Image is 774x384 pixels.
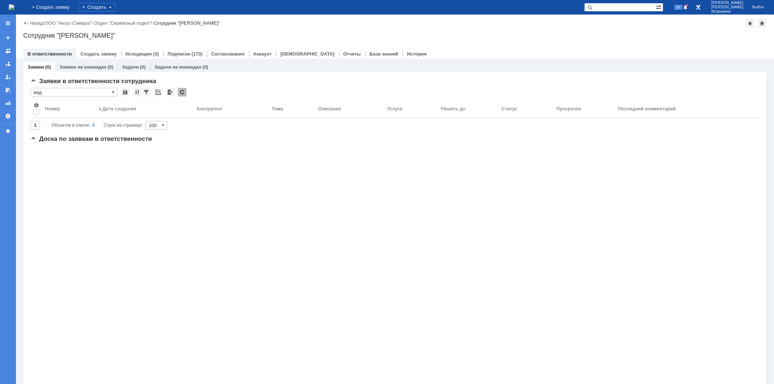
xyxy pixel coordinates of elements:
[407,51,426,57] a: История
[711,9,744,14] span: Игорьевна
[2,45,14,57] a: Заявки на командах
[30,20,43,26] a: Назад
[192,51,202,57] div: (173)
[94,20,153,26] div: /
[694,3,703,12] a: Перейти в интерфейс администратора
[52,123,90,128] span: Объектов в списке:
[656,3,663,10] span: Расширенный поиск
[154,64,201,70] a: Задачи на командах
[280,51,335,57] a: [DEMOGRAPHIC_DATA]
[387,106,402,111] div: Услуга
[126,51,152,57] a: Исходящие
[499,99,553,118] th: Статус
[253,51,272,57] a: Аккаунт
[94,20,151,26] a: Отдел "Сервисный отдел"
[271,106,283,111] div: Тема
[30,135,152,142] span: Доска по заявкам в ответственности
[618,106,676,111] div: Последний комментарий
[96,99,194,118] th: Дата создания
[9,4,15,10] a: Перейти на домашнюю страницу
[153,51,159,57] div: (3)
[52,121,143,130] i: Строк на странице:
[45,106,60,111] div: Номер
[2,32,14,44] a: Создать заявку
[2,110,14,122] a: Настройки
[2,97,14,109] a: Отчеты
[107,64,113,70] div: (0)
[197,106,222,111] div: Контрагент
[194,99,269,118] th: Контрагент
[202,64,208,70] div: (0)
[81,51,117,57] a: Создать заявку
[9,4,15,10] img: logo
[674,5,683,10] span: 97
[45,64,51,70] div: (0)
[2,84,14,96] a: Мои согласования
[318,106,341,111] div: Описание
[153,20,220,26] div: Сотрудник "[PERSON_NAME]"
[501,106,517,111] div: Статус
[2,58,14,70] a: Заявки в моей ответственности
[384,99,438,118] th: Услуга
[746,19,754,28] div: Добавить в избранное
[2,71,14,83] a: Мои заявки
[78,3,115,12] div: Создать
[711,5,744,9] span: [PERSON_NAME]
[711,1,744,5] span: [PERSON_NAME]
[758,19,766,28] div: Сделать домашней страницей
[140,64,146,70] div: (0)
[556,106,581,111] div: Просрочен
[441,106,466,111] div: Решить до
[45,20,94,26] div: /
[28,51,72,57] a: В ответственности
[166,88,175,97] div: Экспорт списка
[43,20,44,25] div: |
[154,88,163,97] div: Скопировать ссылку на список
[142,88,151,97] div: Фильтрация...
[93,121,95,130] div: 0
[168,51,191,57] a: Подписки
[178,88,187,97] div: Обновлять список
[23,32,767,39] div: Сотрудник "[PERSON_NAME]"
[343,51,361,57] a: Отчеты
[121,88,130,97] div: Сохранить вид
[30,78,156,85] span: Заявки в ответственности сотрудника
[211,51,245,57] a: Согласования
[122,64,139,70] a: Задачи
[28,64,44,70] a: Заявки
[369,51,398,57] a: База знаний
[42,99,96,118] th: Номер
[60,64,106,70] a: Заявки на командах
[33,102,39,108] span: Настройки
[102,106,136,111] div: Дата создания
[133,88,142,97] div: Сортировка...
[45,20,91,26] a: ООО "Аксус-Самара"
[269,99,315,118] th: Тема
